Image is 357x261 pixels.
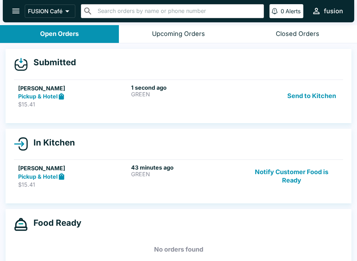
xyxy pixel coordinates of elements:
h6: 1 second ago [131,84,241,91]
h4: Food Ready [28,218,81,228]
div: Upcoming Orders [152,30,205,38]
div: fusion [324,7,343,15]
button: Send to Kitchen [284,84,339,108]
button: Notify Customer Food is Ready [244,164,339,188]
p: Alerts [286,8,301,15]
button: open drawer [7,2,25,20]
h4: Submitted [28,57,76,68]
p: $15.41 [18,181,128,188]
a: [PERSON_NAME]Pickup & Hotel$15.4143 minutes agoGREENNotify Customer Food is Ready [14,159,343,192]
button: FUSION Café [25,5,75,18]
input: Search orders by name or phone number [96,6,261,16]
p: GREEN [131,91,241,97]
div: Closed Orders [276,30,319,38]
p: GREEN [131,171,241,177]
h5: [PERSON_NAME] [18,84,128,92]
a: [PERSON_NAME]Pickup & Hotel$15.411 second agoGREENSend to Kitchen [14,80,343,112]
h6: 43 minutes ago [131,164,241,171]
button: fusion [309,3,346,18]
strong: Pickup & Hotel [18,93,58,100]
p: $15.41 [18,101,128,108]
div: Open Orders [40,30,79,38]
h4: In Kitchen [28,137,75,148]
p: FUSION Café [28,8,62,15]
h5: [PERSON_NAME] [18,164,128,172]
strong: Pickup & Hotel [18,173,58,180]
p: 0 [281,8,284,15]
